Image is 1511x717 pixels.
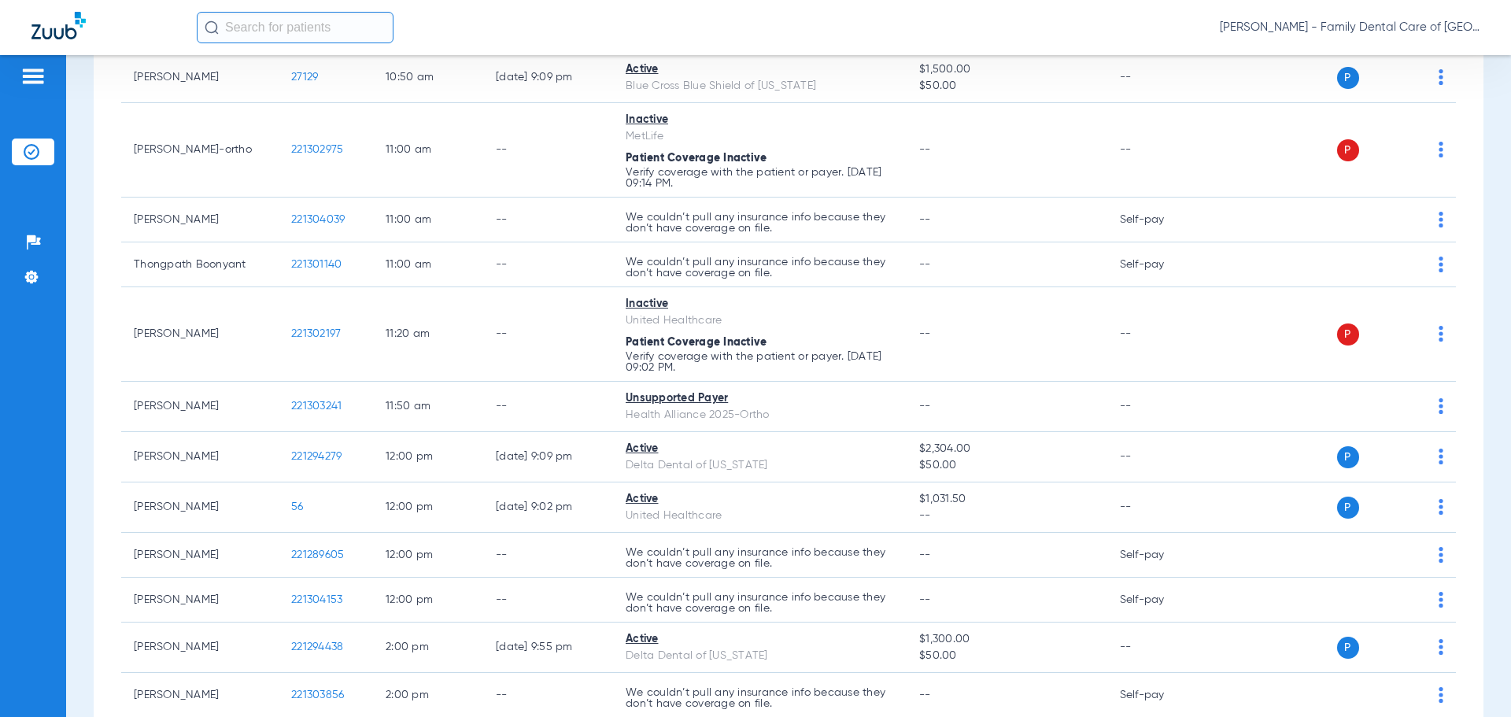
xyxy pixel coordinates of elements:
[626,407,894,423] div: Health Alliance 2025-Ortho
[1107,623,1214,673] td: --
[483,103,613,198] td: --
[373,382,483,432] td: 11:50 AM
[291,214,345,225] span: 221304039
[1439,142,1443,157] img: group-dot-blue.svg
[919,648,1094,664] span: $50.00
[373,242,483,287] td: 11:00 AM
[919,61,1094,78] span: $1,500.00
[626,687,894,709] p: We couldn’t pull any insurance info because they don’t have coverage on file.
[1439,547,1443,563] img: group-dot-blue.svg
[919,214,931,225] span: --
[1107,578,1214,623] td: Self-pay
[121,198,279,242] td: [PERSON_NAME]
[291,401,342,412] span: 221303241
[373,623,483,673] td: 2:00 PM
[121,53,279,103] td: [PERSON_NAME]
[1107,53,1214,103] td: --
[373,198,483,242] td: 11:00 AM
[919,457,1094,474] span: $50.00
[483,533,613,578] td: --
[121,287,279,382] td: [PERSON_NAME]
[291,144,343,155] span: 221302975
[1439,212,1443,227] img: group-dot-blue.svg
[1107,198,1214,242] td: Self-pay
[1337,446,1359,468] span: P
[373,432,483,482] td: 12:00 PM
[626,128,894,145] div: MetLife
[1337,323,1359,346] span: P
[1439,687,1443,703] img: group-dot-blue.svg
[1107,287,1214,382] td: --
[121,382,279,432] td: [PERSON_NAME]
[626,337,767,348] span: Patient Coverage Inactive
[626,167,894,189] p: Verify coverage with the patient or payer. [DATE] 09:14 PM.
[626,508,894,524] div: United Healthcare
[1337,497,1359,519] span: P
[291,689,344,700] span: 221303856
[1337,139,1359,161] span: P
[626,257,894,279] p: We couldn’t pull any insurance info because they don’t have coverage on file.
[1107,103,1214,198] td: --
[919,144,931,155] span: --
[121,103,279,198] td: [PERSON_NAME]-ortho
[483,242,613,287] td: --
[1439,592,1443,608] img: group-dot-blue.svg
[483,578,613,623] td: --
[1439,326,1443,342] img: group-dot-blue.svg
[919,508,1094,524] span: --
[291,451,342,462] span: 221294279
[291,72,318,83] span: 27129
[1439,69,1443,85] img: group-dot-blue.svg
[626,491,894,508] div: Active
[626,390,894,407] div: Unsupported Payer
[626,296,894,312] div: Inactive
[626,153,767,164] span: Patient Coverage Inactive
[483,623,613,673] td: [DATE] 9:55 PM
[1439,398,1443,414] img: group-dot-blue.svg
[483,382,613,432] td: --
[626,648,894,664] div: Delta Dental of [US_STATE]
[1107,533,1214,578] td: Self-pay
[483,432,613,482] td: [DATE] 9:09 PM
[291,549,344,560] span: 221289605
[919,78,1094,94] span: $50.00
[483,287,613,382] td: --
[121,623,279,673] td: [PERSON_NAME]
[121,482,279,533] td: [PERSON_NAME]
[1107,382,1214,432] td: --
[373,578,483,623] td: 12:00 PM
[1439,639,1443,655] img: group-dot-blue.svg
[626,351,894,373] p: Verify coverage with the patient or payer. [DATE] 09:02 PM.
[626,312,894,329] div: United Healthcare
[919,401,931,412] span: --
[919,259,931,270] span: --
[626,547,894,569] p: We couldn’t pull any insurance info because they don’t have coverage on file.
[626,631,894,648] div: Active
[626,112,894,128] div: Inactive
[373,482,483,533] td: 12:00 PM
[483,198,613,242] td: --
[1439,257,1443,272] img: group-dot-blue.svg
[919,441,1094,457] span: $2,304.00
[919,631,1094,648] span: $1,300.00
[1439,499,1443,515] img: group-dot-blue.svg
[1220,20,1480,35] span: [PERSON_NAME] - Family Dental Care of [GEOGRAPHIC_DATA]
[205,20,219,35] img: Search Icon
[373,533,483,578] td: 12:00 PM
[919,491,1094,508] span: $1,031.50
[919,594,931,605] span: --
[919,689,931,700] span: --
[483,482,613,533] td: [DATE] 9:02 PM
[121,578,279,623] td: [PERSON_NAME]
[373,103,483,198] td: 11:00 AM
[1439,449,1443,464] img: group-dot-blue.svg
[121,242,279,287] td: Thongpath Boonyant
[626,61,894,78] div: Active
[121,432,279,482] td: [PERSON_NAME]
[919,549,931,560] span: --
[291,259,342,270] span: 221301140
[626,457,894,474] div: Delta Dental of [US_STATE]
[373,53,483,103] td: 10:50 AM
[291,594,342,605] span: 221304153
[626,592,894,614] p: We couldn’t pull any insurance info because they don’t have coverage on file.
